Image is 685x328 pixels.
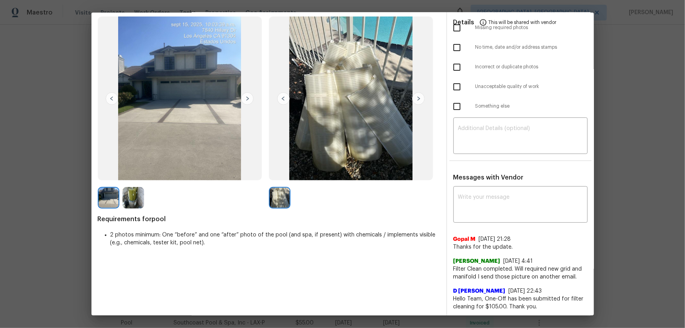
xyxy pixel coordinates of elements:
span: D [PERSON_NAME] [453,287,506,295]
span: Thanks for the update. [453,243,588,251]
span: [DATE] 4:41 [504,258,533,264]
span: Messages with Vendor [453,174,524,181]
span: This will be shared with vendor [489,13,557,31]
span: [DATE] 22:43 [509,288,542,294]
div: Something else [447,97,594,116]
div: Unacceptable quality of work [447,77,594,97]
span: Requirements for pool [98,215,440,223]
div: No time, date and/or address stamps [447,38,594,57]
span: Details [453,13,475,31]
span: No time, date and/or address stamps [475,44,588,51]
span: Gopal M [453,235,476,243]
div: Incorrect or duplicate photos [447,57,594,77]
span: Unacceptable quality of work [475,83,588,90]
li: 2 photos minimum: One “before” and one “after” photo of the pool (and spa, if present) with chemi... [110,231,440,247]
span: Hello Team, One-Off has been submitted for filter cleaning for $105.00. Thank you. [453,295,588,311]
span: [PERSON_NAME] [453,257,501,265]
img: right-chevron-button-url [412,92,425,105]
span: [DATE] 21:28 [479,236,511,242]
img: left-chevron-button-url [277,92,290,105]
img: left-chevron-button-url [106,92,118,105]
img: right-chevron-button-url [241,92,254,105]
span: Incorrect or duplicate photos [475,64,588,70]
span: Something else [475,103,588,110]
span: Filter Clean completed. Will required new grid and manifold I send those picture on another email. [453,265,588,281]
